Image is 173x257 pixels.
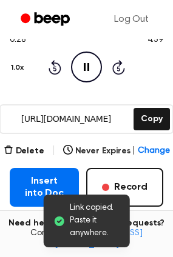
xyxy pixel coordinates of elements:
button: Record [86,168,163,207]
button: Copy [134,108,169,130]
span: | [52,144,56,158]
a: [EMAIL_ADDRESS][DOMAIN_NAME] [55,229,143,249]
span: Link copied. Paste it anywhere. [70,202,120,240]
span: | [132,145,135,158]
button: Delete [4,145,44,158]
button: Insert into Doc [10,168,79,207]
span: 0:28 [10,34,25,47]
a: Beep [12,8,81,32]
button: 1.0x [10,58,28,78]
span: Contact us [7,229,166,250]
span: Change [138,145,169,158]
span: 4:59 [148,34,163,47]
button: Never Expires|Change [63,145,170,158]
a: Log Out [102,5,161,34]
